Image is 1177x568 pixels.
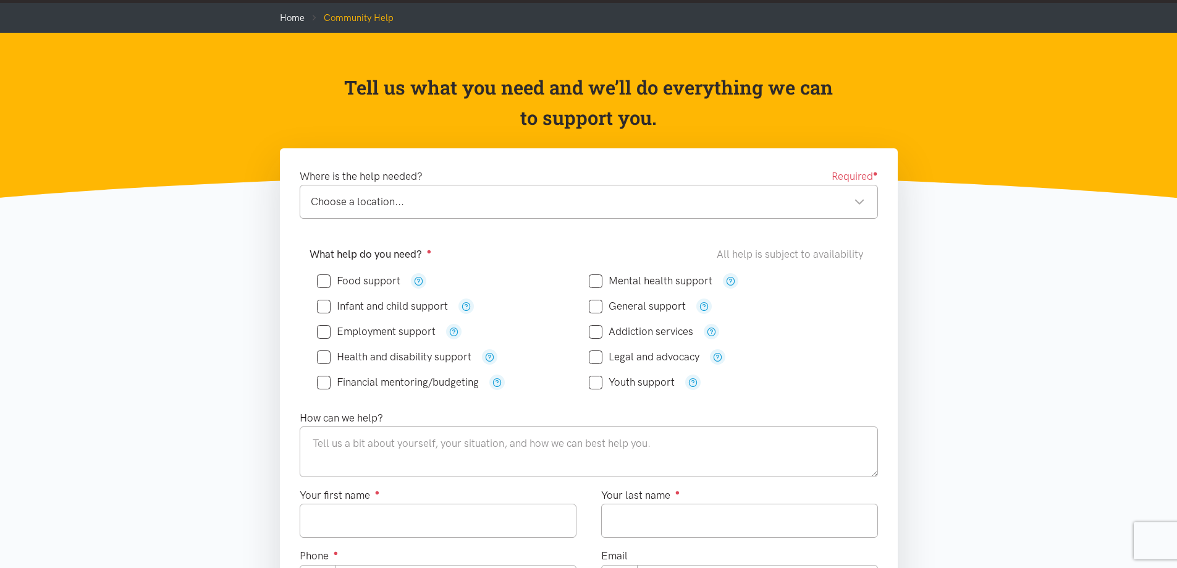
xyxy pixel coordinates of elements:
[300,487,380,504] label: Your first name
[589,326,693,337] label: Addiction services
[589,301,686,312] label: General support
[601,548,628,564] label: Email
[317,377,479,388] label: Financial mentoring/budgeting
[873,169,878,178] sup: ●
[717,246,868,263] div: All help is subject to availability
[601,487,680,504] label: Your last name
[300,168,423,185] label: Where is the help needed?
[305,11,394,25] li: Community Help
[427,247,432,256] sup: ●
[343,72,834,134] p: Tell us what you need and we’ll do everything we can to support you.
[311,193,865,210] div: Choose a location...
[280,12,305,23] a: Home
[317,301,448,312] label: Infant and child support
[589,377,675,388] label: Youth support
[832,168,878,185] span: Required
[317,352,471,362] label: Health and disability support
[334,548,339,557] sup: ●
[300,410,383,426] label: How can we help?
[317,276,400,286] label: Food support
[317,326,436,337] label: Employment support
[375,488,380,497] sup: ●
[675,488,680,497] sup: ●
[589,276,712,286] label: Mental health support
[310,246,432,263] label: What help do you need?
[589,352,699,362] label: Legal and advocacy
[300,548,339,564] label: Phone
